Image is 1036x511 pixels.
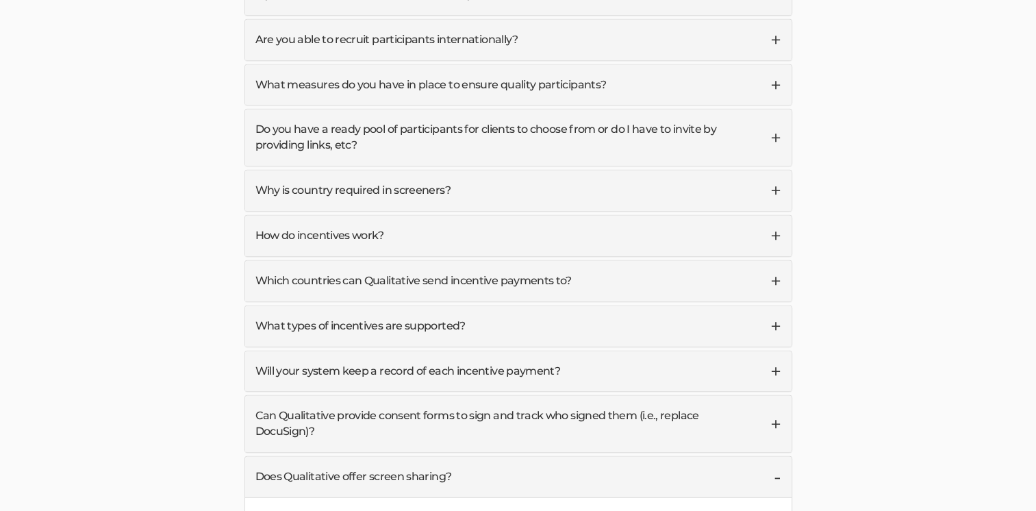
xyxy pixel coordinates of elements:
[245,261,792,301] a: Which countries can Qualitative send incentive payments to?
[245,20,792,60] a: Are you able to recruit participants internationally?
[245,216,792,256] a: How do incentives work?
[245,351,792,392] a: Will your system keep a record of each incentive payment?
[245,65,792,105] a: What measures do you have in place to ensure quality participants?
[245,457,792,497] a: Does Qualitative offer screen sharing?
[245,110,792,166] a: Do you have a ready pool of participants for clients to choose from or do I have to invite by pro...
[245,171,792,211] a: Why is country required in screeners?
[245,396,792,452] a: Can Qualitative provide consent forms to sign and track who signed them (i.e., replace DocuSign)?
[245,306,792,347] a: What types of incentives are supported?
